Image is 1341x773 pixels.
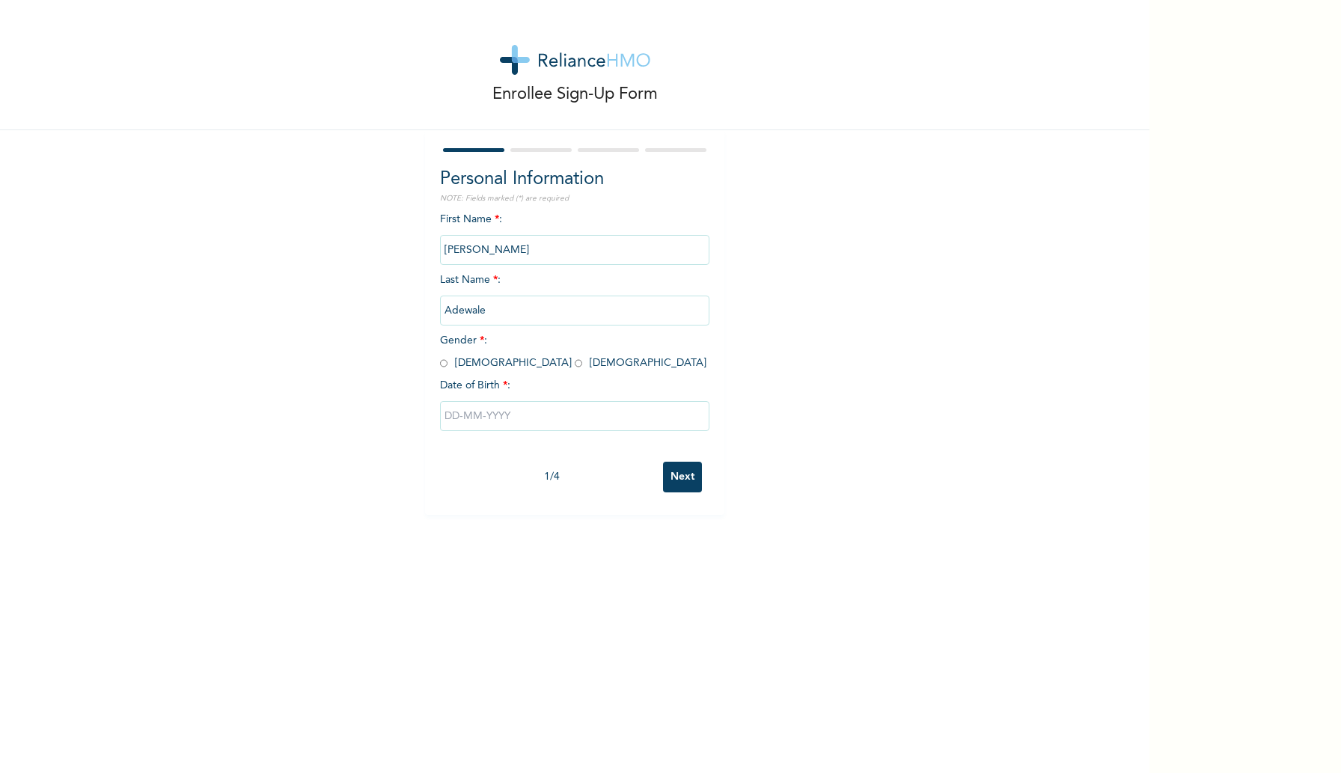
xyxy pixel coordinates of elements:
div: 1 / 4 [440,469,663,485]
input: Enter your last name [440,296,709,326]
span: Last Name : [440,275,709,316]
input: Next [663,462,702,492]
h2: Personal Information [440,166,709,193]
p: NOTE: Fields marked (*) are required [440,193,709,204]
input: DD-MM-YYYY [440,401,709,431]
p: Enrollee Sign-Up Form [492,82,658,107]
span: First Name : [440,214,709,255]
span: Date of Birth : [440,378,510,394]
input: Enter your first name [440,235,709,265]
span: Gender : [DEMOGRAPHIC_DATA] [DEMOGRAPHIC_DATA] [440,335,706,368]
img: logo [500,45,650,75]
